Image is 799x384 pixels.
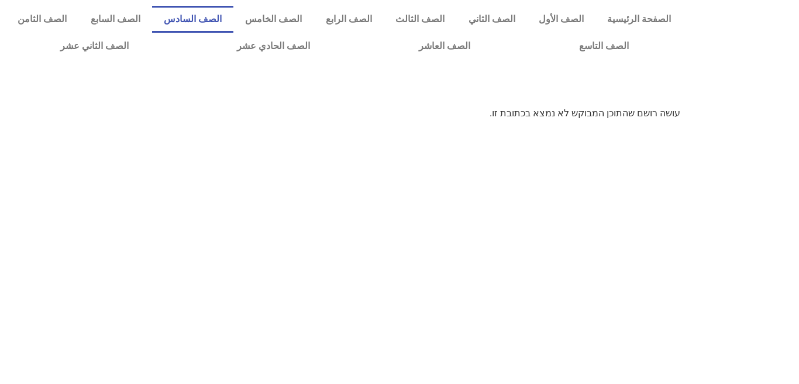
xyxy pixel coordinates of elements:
a: الصف الثاني عشر [6,33,183,60]
a: الصف الرابع [314,6,384,33]
a: الصف الخامس [233,6,314,33]
a: الصف الثاني [456,6,526,33]
a: الصف الثامن [6,6,78,33]
a: الصفحة الرئيسية [595,6,683,33]
a: الصف الأول [527,6,595,33]
p: עושה רושם שהתוכן המבוקש לא נמצא בכתובת זו. [119,106,680,120]
a: الصف السابع [78,6,151,33]
a: الصف الثالث [384,6,456,33]
a: الصف الحادي عشر [183,33,365,60]
a: الصف التاسع [525,33,683,60]
a: الصف السادس [152,6,233,33]
a: الصف العاشر [364,33,525,60]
